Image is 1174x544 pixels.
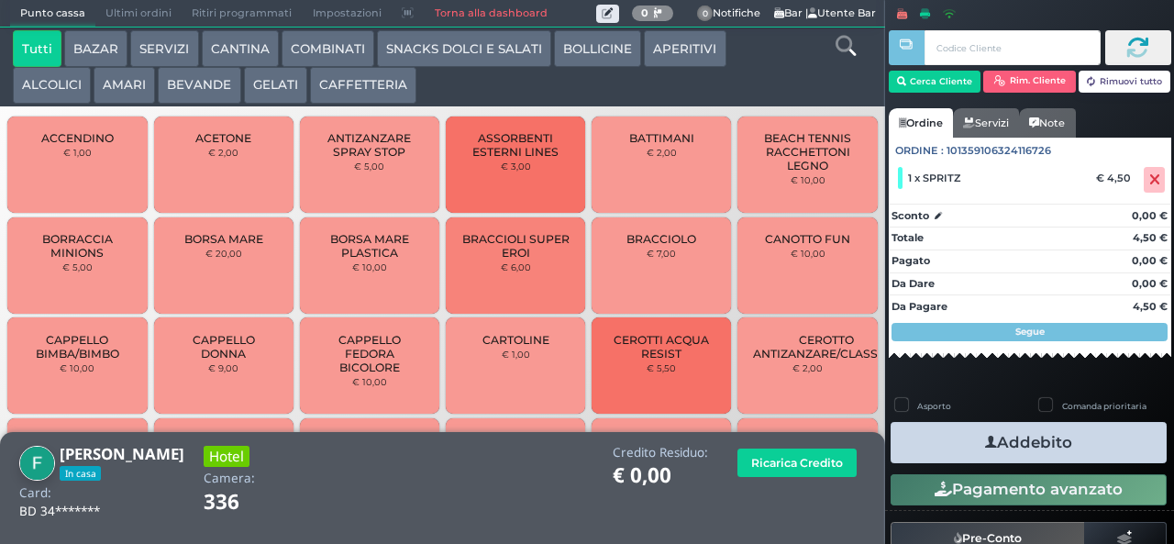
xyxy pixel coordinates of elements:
small: € 10,00 [791,174,825,185]
button: BAZAR [64,30,127,67]
button: AMARI [94,67,155,104]
label: Asporto [917,400,951,412]
button: Ricarica Credito [737,449,857,477]
small: € 10,00 [791,248,825,259]
button: BOLLICINE [554,30,641,67]
strong: 0,00 € [1132,254,1168,267]
b: [PERSON_NAME] [60,443,184,464]
h4: Card: [19,486,51,500]
h1: € 0,00 [613,464,708,487]
span: ANTIZANZARE SPRAY STOP [316,131,425,159]
h3: Hotel [204,446,249,467]
h4: Credito Residuo: [613,446,708,460]
small: € 5,50 [647,362,676,373]
small: € 2,00 [208,147,238,158]
strong: Da Dare [892,277,935,290]
span: CAPPELLO DONNA [169,333,278,361]
h1: 336 [204,491,291,514]
button: CANTINA [202,30,279,67]
strong: Segue [1015,326,1045,338]
button: Addebito [891,422,1167,463]
strong: Da Pagare [892,300,947,313]
span: BATTIMANI [629,131,694,145]
small: € 1,00 [63,147,92,158]
span: 1 x SPRITZ [908,172,960,184]
span: BORSA MARE PLASTICA [316,232,425,260]
span: ACCENDINO [41,131,114,145]
strong: 0,00 € [1132,209,1168,222]
small: € 10,00 [352,261,387,272]
div: € 4,50 [1093,172,1140,184]
button: Rimuovi tutto [1079,71,1171,93]
a: Torna alla dashboard [424,1,557,27]
button: Rim. Cliente [983,71,1076,93]
small: € 2,00 [647,147,677,158]
span: 0 [697,6,714,22]
small: € 9,00 [208,362,238,373]
span: BORSA MARE [184,232,263,246]
small: € 5,00 [354,161,384,172]
span: CEROTTI ACQUA RESIST [607,333,716,361]
button: GELATI [244,67,307,104]
strong: Totale [892,231,924,244]
a: Ordine [889,108,953,138]
span: BORRACCIA MINIONS [23,232,132,260]
button: SERVIZI [130,30,198,67]
button: Cerca Cliente [889,71,981,93]
span: Ordine : [895,143,944,159]
span: CANOTTO FUN [765,232,850,246]
span: Punto cassa [10,1,95,27]
small: € 7,00 [647,248,676,259]
span: BRACCIOLO [626,232,696,246]
img: Federico Sabatini [19,446,55,482]
span: Ultimi ordini [95,1,182,27]
strong: 0,00 € [1132,277,1168,290]
small: € 10,00 [352,376,387,387]
small: € 20,00 [205,248,242,259]
strong: Sconto [892,208,929,224]
span: CAPPELLO BIMBA/BIMBO [23,333,132,361]
input: Codice Cliente [925,30,1100,65]
label: Comanda prioritaria [1062,400,1146,412]
span: BRACCIOLI SUPER EROI [461,232,570,260]
span: 101359106324116726 [947,143,1051,159]
a: Note [1019,108,1075,138]
span: CARTOLINE [482,333,549,347]
button: Tutti [13,30,61,67]
span: In casa [60,466,101,481]
a: Servizi [953,108,1019,138]
b: 0 [641,6,648,19]
span: Ritiri programmati [182,1,302,27]
strong: Pagato [892,254,930,267]
small: € 3,00 [501,161,531,172]
h4: Camera: [204,472,255,485]
small: € 5,00 [62,261,93,272]
span: Impostazioni [303,1,392,27]
button: BEVANDE [158,67,240,104]
span: BEACH TENNIS RACCHETTONI LEGNO [753,131,862,172]
span: CEROTTO ANTIZANZARE/CLASSICO [753,333,899,361]
button: Pagamento avanzato [891,474,1167,505]
button: CAFFETTERIA [310,67,416,104]
button: APERITIVI [644,30,725,67]
span: ACETONE [195,131,251,145]
button: ALCOLICI [13,67,91,104]
button: COMBINATI [282,30,374,67]
span: ASSORBENTI ESTERNI LINES [461,131,570,159]
span: CAPPELLO FEDORA BICOLORE [316,333,425,374]
strong: 4,50 € [1133,300,1168,313]
small: € 6,00 [501,261,531,272]
small: € 10,00 [60,362,94,373]
small: € 1,00 [502,349,530,360]
strong: 4,50 € [1133,231,1168,244]
button: SNACKS DOLCI E SALATI [377,30,551,67]
small: € 2,00 [792,362,823,373]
